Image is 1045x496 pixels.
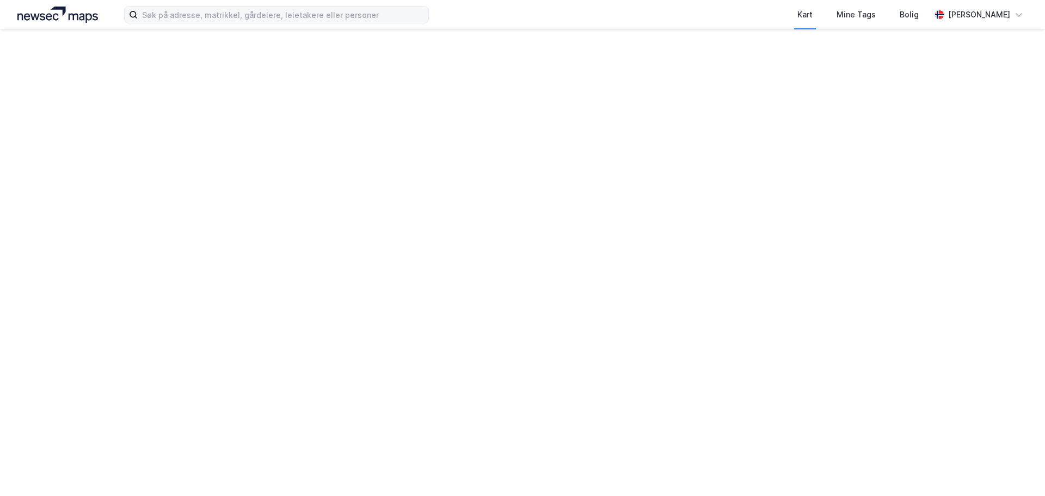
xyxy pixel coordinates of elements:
[17,7,98,23] img: logo.a4113a55bc3d86da70a041830d287a7e.svg
[797,8,813,21] div: Kart
[991,444,1045,496] div: Kontrollprogram for chat
[991,444,1045,496] iframe: Chat Widget
[837,8,876,21] div: Mine Tags
[138,7,428,23] input: Søk på adresse, matrikkel, gårdeiere, leietakere eller personer
[948,8,1010,21] div: [PERSON_NAME]
[900,8,919,21] div: Bolig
